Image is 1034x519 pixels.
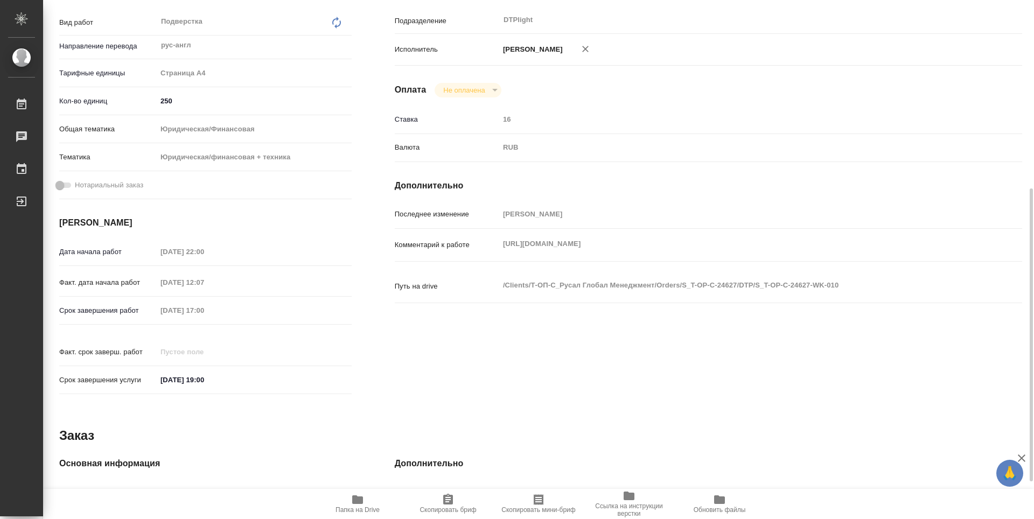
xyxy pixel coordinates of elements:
[403,489,493,519] button: Скопировать бриф
[59,347,157,357] p: Факт. срок заверш. работ
[499,206,970,222] input: Пустое поле
[59,427,94,444] h2: Заказ
[499,235,970,253] textarea: [URL][DOMAIN_NAME]
[395,457,1022,470] h4: Дополнительно
[1001,462,1019,485] span: 🙏
[499,111,970,127] input: Пустое поле
[312,489,403,519] button: Папка на Drive
[336,506,380,514] span: Папка на Drive
[499,138,970,157] div: RUB
[674,489,765,519] button: Обновить файлы
[493,489,584,519] button: Скопировать мини-бриф
[59,124,157,135] p: Общая тематика
[395,16,499,26] p: Подразделение
[395,44,499,55] p: Исполнитель
[59,277,157,288] p: Факт. дата начала работ
[395,209,499,220] p: Последнее изменение
[499,44,563,55] p: [PERSON_NAME]
[157,148,352,166] div: Юридическая/финансовая + техника
[59,487,157,498] p: Код заказа
[395,83,427,96] h4: Оплата
[435,83,501,97] div: Не оплачена
[59,152,157,163] p: Тематика
[395,281,499,292] p: Путь на drive
[157,64,352,82] div: Страница А4
[157,275,251,290] input: Пустое поле
[157,244,251,259] input: Пустое поле
[75,180,143,191] span: Нотариальный заказ
[694,506,746,514] span: Обновить файлы
[499,276,970,294] textarea: /Clients/Т-ОП-С_Русал Глобал Менеджмент/Orders/S_T-OP-C-24627/DTP/S_T-OP-C-24627-WK-010
[157,372,251,388] input: ✎ Введи что-нибудь
[157,344,251,360] input: Пустое поле
[157,120,352,138] div: Юридическая/Финансовая
[59,41,157,52] p: Направление перевода
[157,485,352,500] input: Пустое поле
[395,240,499,250] p: Комментарий к работе
[996,460,1023,487] button: 🙏
[395,179,1022,192] h4: Дополнительно
[59,457,352,470] h4: Основная информация
[590,502,668,517] span: Ссылка на инструкции верстки
[395,142,499,153] p: Валюта
[59,247,157,257] p: Дата начала работ
[395,114,499,125] p: Ставка
[420,506,476,514] span: Скопировать бриф
[59,96,157,107] p: Кол-во единиц
[584,489,674,519] button: Ссылка на инструкции верстки
[440,86,488,95] button: Не оплачена
[59,68,157,79] p: Тарифные единицы
[59,216,352,229] h4: [PERSON_NAME]
[501,506,575,514] span: Скопировать мини-бриф
[574,37,597,61] button: Удалить исполнителя
[59,17,157,28] p: Вид работ
[157,303,251,318] input: Пустое поле
[395,487,499,498] p: Путь на drive
[59,305,157,316] p: Срок завершения работ
[499,485,970,500] input: Пустое поле
[157,93,352,109] input: ✎ Введи что-нибудь
[59,375,157,385] p: Срок завершения услуги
